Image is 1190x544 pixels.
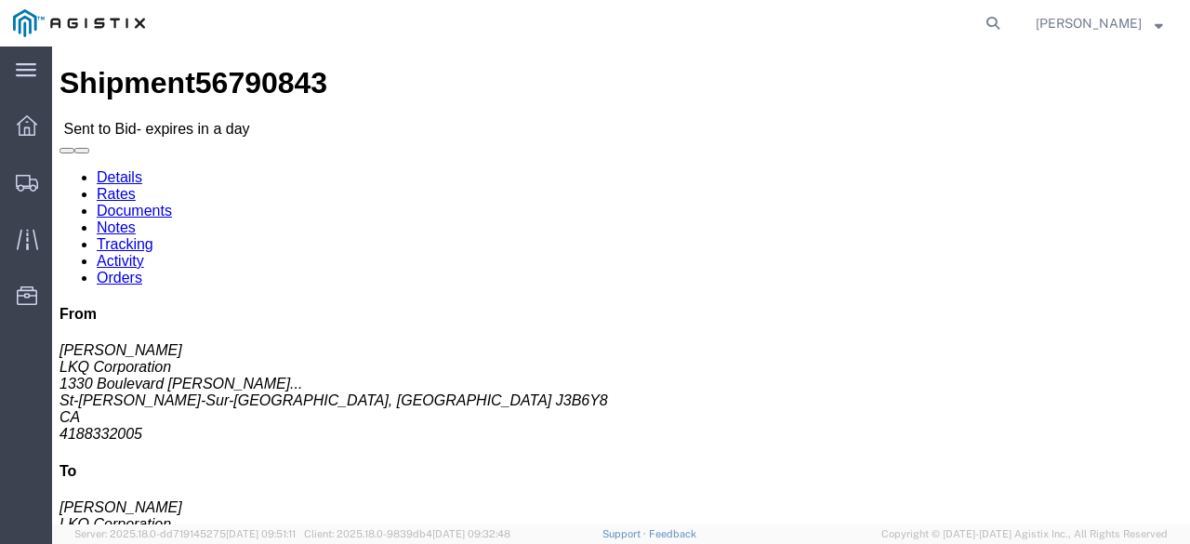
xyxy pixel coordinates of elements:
a: Feedback [649,528,696,539]
button: [PERSON_NAME] [1035,12,1164,34]
span: [DATE] 09:32:48 [432,528,510,539]
iframe: FS Legacy Container [52,46,1190,524]
a: Support [602,528,649,539]
span: [DATE] 09:51:11 [226,528,296,539]
span: Server: 2025.18.0-dd719145275 [74,528,296,539]
img: logo [13,9,145,37]
span: Copyright © [DATE]-[DATE] Agistix Inc., All Rights Reserved [881,526,1168,542]
span: Mustafa Sheriff [1036,13,1142,33]
span: Client: 2025.18.0-9839db4 [304,528,510,539]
